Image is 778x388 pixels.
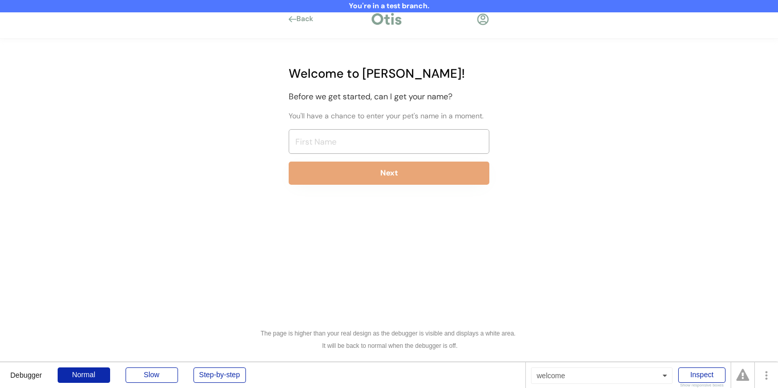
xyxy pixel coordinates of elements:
[126,367,178,383] div: Slow
[296,14,320,24] div: Back
[678,383,726,387] div: Show responsive boxes
[10,362,42,379] div: Debugger
[193,367,246,383] div: Step-by-step
[678,367,726,383] div: Inspect
[289,91,489,103] div: Before we get started, can I get your name?
[289,111,489,121] div: You'll have a chance to enter your pet's name in a moment.
[58,367,110,383] div: Normal
[289,64,489,83] div: Welcome to [PERSON_NAME]!
[531,367,673,384] div: welcome
[289,129,489,154] input: First Name
[289,162,489,185] button: Next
